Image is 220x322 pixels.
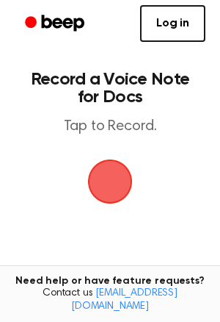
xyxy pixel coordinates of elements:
a: Beep [15,10,98,38]
a: [EMAIL_ADDRESS][DOMAIN_NAME] [71,288,177,312]
h1: Record a Voice Note for Docs [26,71,194,106]
p: Tap to Record. [26,118,194,136]
img: Beep Logo [88,160,132,204]
span: Contact us [9,287,211,313]
a: Log in [140,5,205,42]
